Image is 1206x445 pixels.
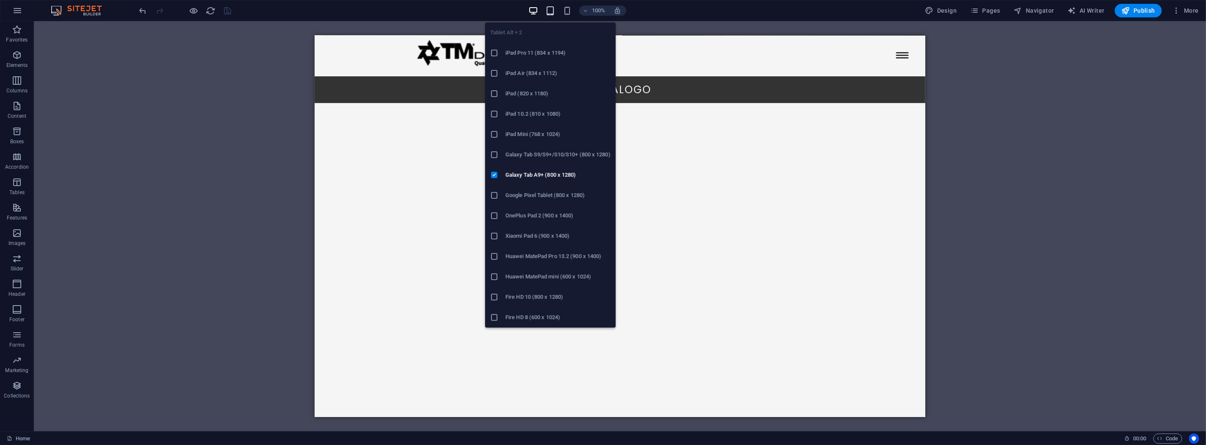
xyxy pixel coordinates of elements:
p: Marketing [5,367,28,374]
button: Pages [967,4,1003,17]
h6: Fire HD 8 (600 x 1024) [505,312,611,323]
p: Favorites [6,36,28,43]
p: Images [8,240,26,247]
span: AI Writer [1068,6,1105,15]
p: Columns [6,87,28,94]
p: Content [8,113,26,120]
button: Design [922,4,960,17]
span: : [1139,435,1140,442]
i: Undo: Change orientation (Ctrl+Z) [138,6,148,16]
button: 100% [579,6,609,16]
h6: Galaxy Tab S9/S9+/S10/S10+ (800 x 1280) [505,150,611,160]
button: Code [1153,434,1182,444]
h6: Google Pixel Tablet (800 x 1280) [505,190,611,200]
h6: Fire HD 10 (800 x 1280) [505,292,611,302]
h6: Huawei MatePad mini (600 x 1024) [505,272,611,282]
h6: iPad Air (834 x 1112) [505,68,611,78]
p: Accordion [5,164,29,170]
p: Collections [4,392,30,399]
span: Code [1157,434,1178,444]
i: On resize automatically adjust zoom level to fit chosen device. [614,7,622,14]
button: reload [206,6,216,16]
h6: iPad (820 x 1180) [505,89,611,99]
button: undo [138,6,148,16]
h6: 100% [592,6,606,16]
h6: Galaxy Tab A9+ (800 x 1280) [505,170,611,180]
span: Pages [970,6,1000,15]
span: Publish [1122,6,1155,15]
p: Tables [9,189,25,196]
span: More [1172,6,1199,15]
p: Features [7,214,27,221]
p: Elements [6,62,28,69]
h6: Xiaomi Pad 6 (900 x 1400) [505,231,611,241]
h6: Session time [1124,434,1147,444]
p: Slider [11,265,24,272]
span: 00 00 [1133,434,1146,444]
button: Navigator [1011,4,1058,17]
span: Design [925,6,957,15]
h6: iPad 10.2 (810 x 1080) [505,109,611,119]
p: Forms [9,342,25,348]
a: Click to cancel selection. Double-click to open Pages [7,434,30,444]
p: Footer [9,316,25,323]
button: Publish [1115,4,1162,17]
h6: iPad Pro 11 (834 x 1194) [505,48,611,58]
p: Header [8,291,25,298]
button: More [1169,4,1202,17]
img: Editor Logo [49,6,112,16]
h6: OnePlus Pad 2 (900 x 1400) [505,211,611,221]
span: Navigator [1014,6,1054,15]
p: Boxes [10,138,24,145]
button: AI Writer [1064,4,1108,17]
h6: iPad Mini (768 x 1024) [505,129,611,139]
button: Usercentrics [1189,434,1199,444]
h6: Huawei MatePad Pro 13.2 (900 x 1400) [505,251,611,261]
